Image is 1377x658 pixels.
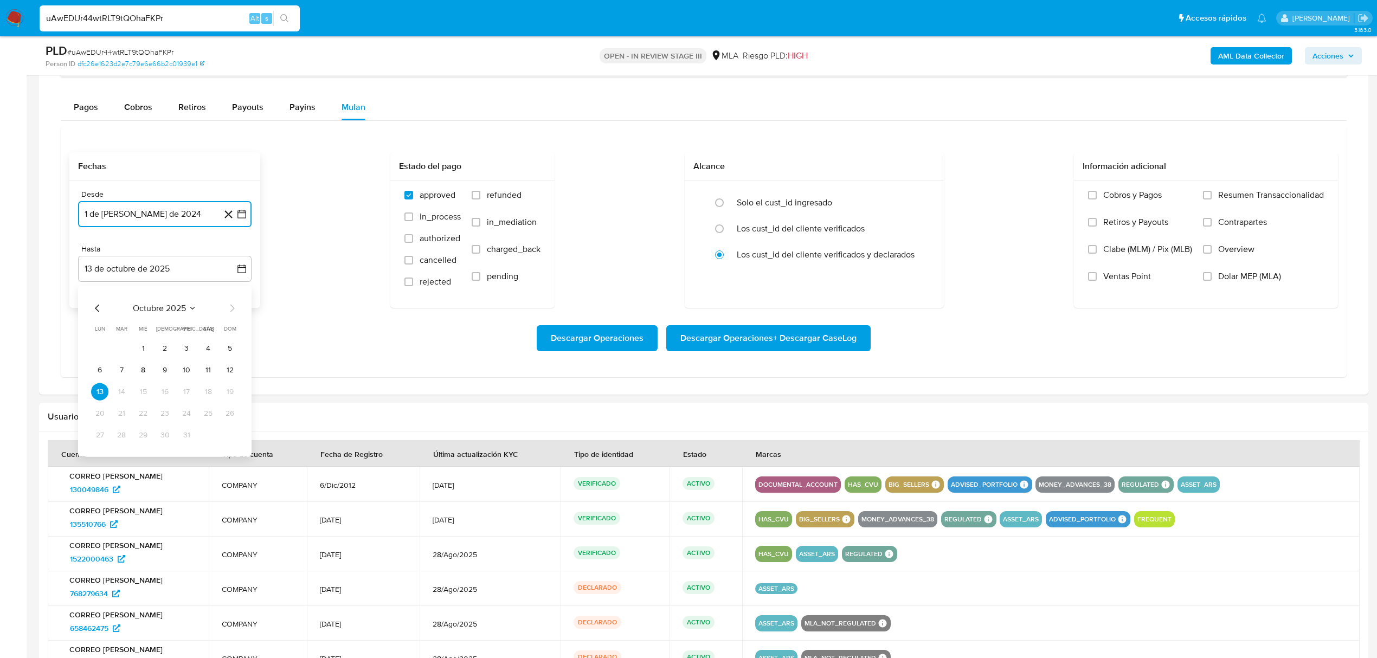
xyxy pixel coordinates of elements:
a: Notificaciones [1257,14,1266,23]
div: MLA [711,50,738,62]
span: Riesgo PLD: [743,50,808,62]
button: Acciones [1305,47,1362,64]
span: Acciones [1312,47,1343,64]
b: Person ID [46,59,75,69]
span: 3.163.0 [1354,25,1372,34]
button: AML Data Collector [1211,47,1292,64]
b: AML Data Collector [1218,47,1284,64]
span: Accesos rápidos [1186,12,1246,24]
a: Salir [1357,12,1369,24]
p: OPEN - IN REVIEW STAGE III [600,48,706,63]
b: PLD [46,42,67,59]
p: andres.vilosio@mercadolibre.com [1292,13,1354,23]
h2: Usuarios Asociados [48,411,1360,422]
span: s [265,13,268,23]
span: # uAwEDUr44wtRLT9tQOhaFKPr [67,47,173,57]
a: dfc26e1623d2e7c79e6e66b2c01939e1 [78,59,204,69]
input: Buscar usuario o caso... [40,11,300,25]
span: HIGH [788,49,808,62]
button: search-icon [273,11,295,26]
span: Alt [250,13,259,23]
